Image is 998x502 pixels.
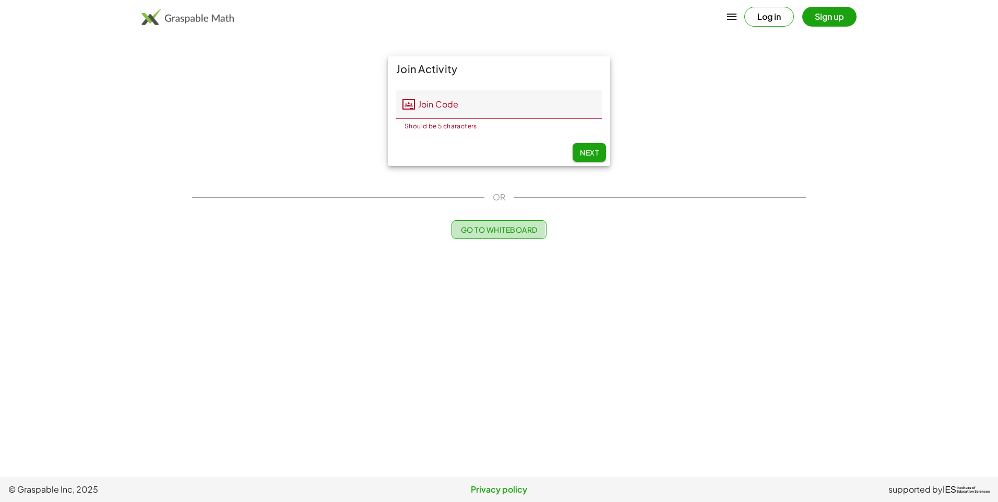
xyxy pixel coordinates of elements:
[943,483,990,496] a: IESInstitute ofEducation Sciences
[580,148,599,157] span: Next
[8,483,336,496] span: © Graspable Inc, 2025
[802,7,857,27] button: Sign up
[452,220,546,239] button: Go to Whiteboard
[943,485,956,495] span: IES
[888,483,943,496] span: supported by
[405,123,579,129] div: Should be 5 characters.
[744,7,794,27] button: Log in
[573,143,606,162] button: Next
[493,191,505,204] span: OR
[460,225,537,234] span: Go to Whiteboard
[957,486,990,494] span: Institute of Education Sciences
[336,483,663,496] a: Privacy policy
[388,56,610,81] div: Join Activity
